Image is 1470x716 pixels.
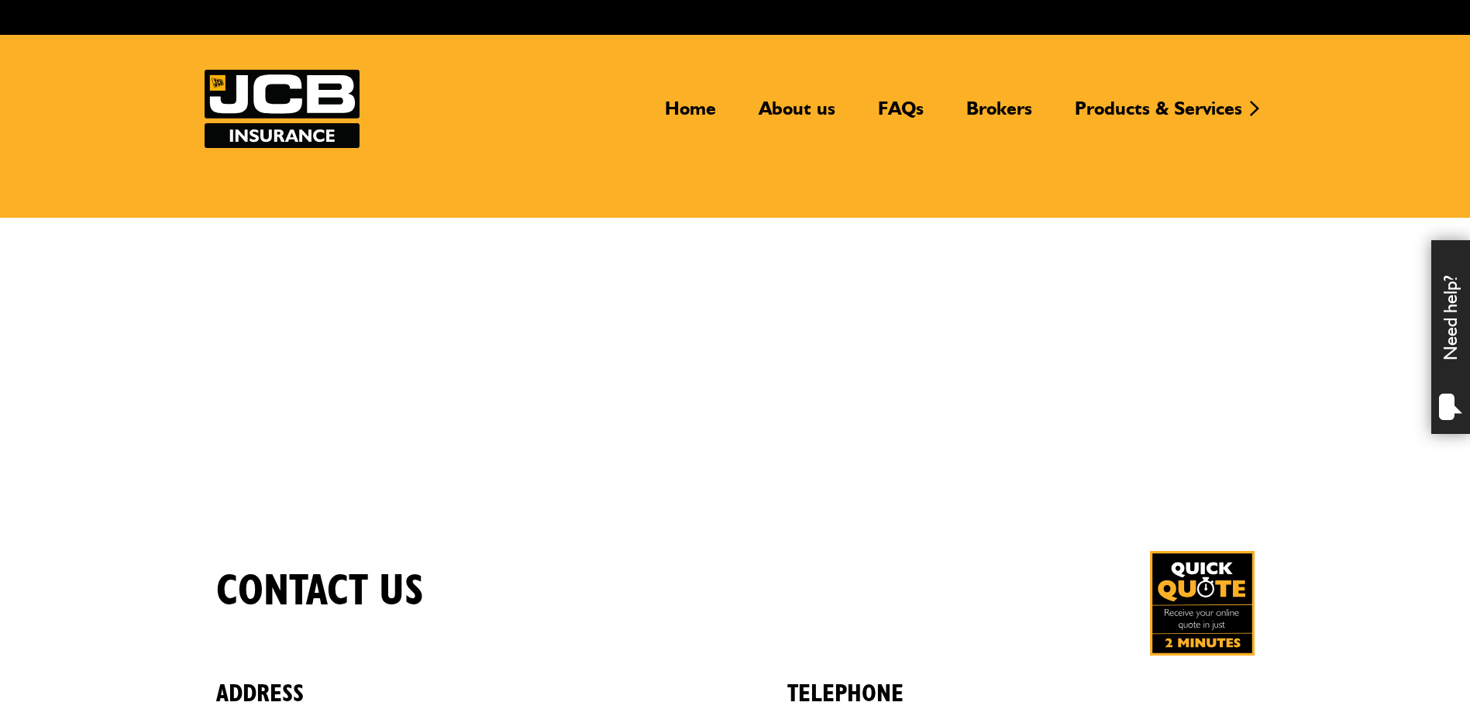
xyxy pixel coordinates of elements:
img: JCB Insurance Services logo [205,70,360,148]
a: About us [747,97,847,133]
a: FAQs [866,97,935,133]
h2: Address [216,656,683,708]
h2: Telephone [787,656,1255,708]
a: Products & Services [1063,97,1254,133]
img: Quick Quote [1150,551,1255,656]
a: Get your insurance quote in just 2-minutes [1150,551,1255,656]
h1: Contact us [216,566,424,618]
div: Need help? [1431,240,1470,434]
a: Brokers [955,97,1044,133]
a: Home [653,97,728,133]
a: JCB Insurance Services [205,70,360,148]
